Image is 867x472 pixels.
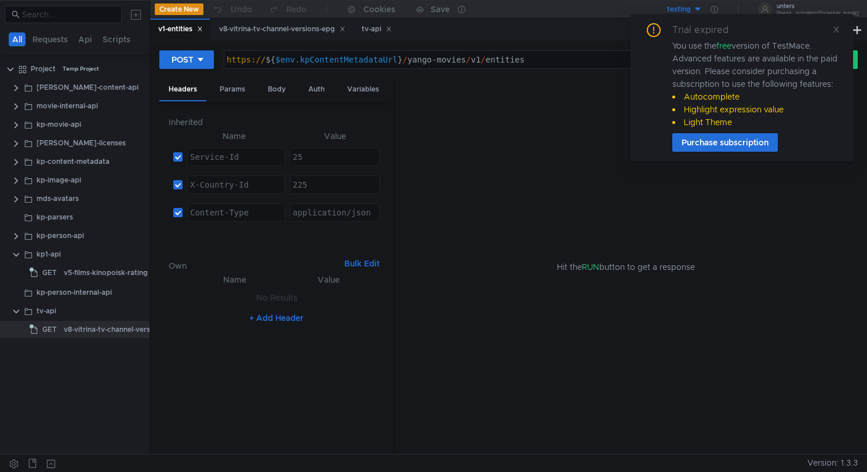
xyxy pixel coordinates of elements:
div: mds-avatars [37,190,79,207]
div: Params [210,79,254,100]
th: Name [183,129,285,143]
div: Trial expired [672,23,742,37]
button: Bulk Edit [340,257,384,270]
div: movie-internal-api [37,97,98,115]
div: unters [777,3,859,9]
div: You use the version of TestMace. Advanced features are available in the paid version. Please cons... [672,39,839,129]
div: Temp Project [63,60,99,78]
div: kp-content-metadata [37,153,110,170]
div: Undo [231,2,252,16]
button: Undo [203,1,260,18]
span: RUN [582,262,599,272]
div: tv-api [362,23,392,35]
div: kp1-api [37,246,61,263]
button: Api [75,32,96,46]
div: POST [172,53,194,66]
div: Cookies [363,2,395,16]
input: Search... [22,8,115,21]
div: Project [31,60,56,78]
button: POST [159,50,214,69]
span: Hit the button to get a response [557,261,695,273]
span: GET [42,321,57,338]
div: tv-api [37,302,56,320]
div: [PERSON_NAME]-content-api [37,79,139,96]
span: GET [42,264,57,281]
div: Variables [338,79,388,100]
li: Light Theme [672,116,839,129]
div: Auth [299,79,334,100]
li: Highlight expression value [672,103,839,116]
div: testing [667,4,691,15]
span: Version: 1.3.3 [807,455,858,471]
div: Redo [286,2,307,16]
button: Scripts [99,32,134,46]
div: kp-parsers [37,208,73,226]
div: [EMAIL_ADDRESS][DOMAIN_NAME] [777,12,859,16]
div: Body [258,79,295,100]
div: v8-vitrina-tv-channel-versions-epg [64,321,180,338]
span: free [716,41,731,51]
th: Name [187,273,283,287]
th: Value [285,129,384,143]
h6: Inherited [169,115,384,129]
button: Requests [29,32,71,46]
div: v8-vitrina-tv-channel-versions-epg [219,23,345,35]
button: + Add Header [245,311,308,325]
div: Other [392,79,431,100]
div: kp-person-api [37,227,84,244]
nz-embed-empty: No Results [256,292,297,303]
div: [PERSON_NAME]-licenses [37,134,126,152]
button: All [9,32,25,46]
button: Redo [260,1,315,18]
div: Headers [159,79,206,101]
div: Save [431,5,450,13]
div: v1-entities [158,23,203,35]
div: kp-image-api [37,171,81,189]
li: Autocomplete [672,90,839,103]
th: Value [283,273,375,287]
h6: Own [169,259,340,273]
div: kp-movie-api [37,116,81,133]
button: Create New [155,3,203,15]
div: v5-films-kinopoisk-rating [64,264,148,281]
button: Purchase subscription [672,133,778,152]
div: kp-person-internal-api [37,284,112,301]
